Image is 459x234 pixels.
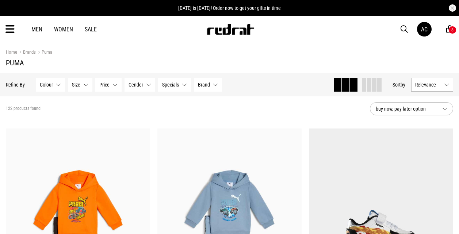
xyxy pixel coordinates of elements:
[194,78,222,92] button: Brand
[198,82,210,88] span: Brand
[72,82,80,88] span: Size
[129,82,143,88] span: Gender
[36,78,65,92] button: Colour
[158,78,191,92] button: Specials
[17,49,36,56] a: Brands
[401,82,405,88] span: by
[6,82,25,88] p: Refine By
[178,5,281,11] span: [DATE] is [DATE]! Order now to get your gifts in time
[411,78,453,92] button: Relevance
[95,78,122,92] button: Price
[6,106,41,112] span: 122 products found
[206,24,255,35] img: Redrat logo
[31,26,42,33] a: Men
[54,26,73,33] a: Women
[6,49,17,55] a: Home
[40,82,53,88] span: Colour
[370,102,453,115] button: buy now, pay later option
[125,78,155,92] button: Gender
[446,26,453,33] a: 8
[451,27,454,32] div: 8
[68,78,92,92] button: Size
[415,82,441,88] span: Relevance
[6,58,453,67] h1: Puma
[393,80,405,89] button: Sortby
[85,26,97,33] a: Sale
[36,49,52,56] a: Puma
[421,26,428,33] div: AC
[376,104,436,113] span: buy now, pay later option
[99,82,110,88] span: Price
[162,82,179,88] span: Specials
